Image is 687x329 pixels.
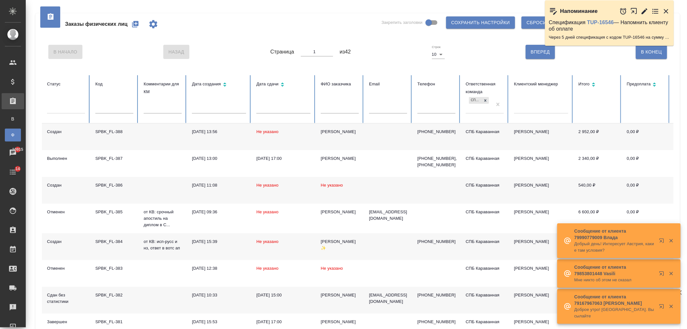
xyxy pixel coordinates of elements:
div: [PERSON_NAME] ✨ [321,238,359,251]
td: 0,00 ₽ [622,177,670,204]
div: Статус [47,80,85,88]
span: из 42 [340,48,351,56]
div: [PERSON_NAME] [321,209,359,215]
button: Отложить [619,7,627,15]
button: Закрыть [662,7,670,15]
div: СПБ Караванная [466,182,504,189]
div: СПБ Караванная [469,97,482,104]
button: Сбросить все настройки [521,16,599,29]
p: [PHONE_NUMBER], [PHONE_NUMBER] [417,155,455,168]
div: [DATE] 15:53 [192,319,246,325]
div: 10 [432,50,445,59]
a: В [5,112,21,125]
p: [EMAIL_ADDRESS][DOMAIN_NAME] [369,292,407,305]
div: Email [369,80,407,88]
td: 0,00 ₽ [622,150,670,177]
div: Выполнен [47,155,85,162]
div: [DATE] 09:36 [192,209,246,215]
span: Вперед [531,48,550,56]
div: SPBK_FL-387 [95,155,133,162]
div: [DATE] 15:00 [256,292,310,298]
button: Открыть в новой вкладке [655,234,671,250]
div: SPBK_FL-384 [95,238,133,245]
p: [PHONE_NUMBER] [417,238,455,245]
span: 14 [12,166,24,172]
div: [PERSON_NAME] [321,319,359,325]
div: СПБ Караванная [466,265,504,272]
td: 0,00 ₽ [622,204,670,233]
td: [PERSON_NAME] [509,150,573,177]
span: Не указано [321,183,343,188]
p: Через 5 дней спецификация с кодом TUP-16546 на сумму 100926.66 RUB будет просрочена [549,34,670,41]
span: Не указано [256,266,279,271]
span: Не указано [256,129,279,134]
div: Сортировка [256,80,310,90]
div: SPBK_FL-382 [95,292,133,298]
div: SPBK_FL-385 [95,209,133,215]
td: 2 340,00 ₽ [573,150,622,177]
div: Ответственная команда [466,80,504,96]
button: Открыть в новой вкладке [655,267,671,283]
td: [PERSON_NAME] [509,260,573,287]
span: Не указано [256,239,279,244]
div: [DATE] 13:00 [192,155,246,162]
span: Заказы физических лиц [65,20,128,28]
div: Код [95,80,133,88]
td: 6 600,00 ₽ [573,204,622,233]
div: СПБ Караванная [466,155,504,162]
button: Создать [128,16,143,32]
p: Сообщение от клиента 79853801448 Vasili [574,264,655,277]
div: [DATE] 15:39 [192,238,246,245]
p: Доброе утро! [GEOGRAPHIC_DATA]. Высылайте [574,306,655,319]
button: Закрыть [664,271,678,276]
p: [EMAIL_ADDRESS][DOMAIN_NAME] [369,209,407,222]
div: [PERSON_NAME] [321,155,359,162]
div: SPBK_FL-381 [95,319,133,325]
div: [PERSON_NAME] [321,292,359,298]
a: Ф [5,129,21,141]
button: Открыть в новой вкладке [655,300,671,315]
td: [PERSON_NAME] [509,233,573,260]
div: SPBK_FL-383 [95,265,133,272]
div: Отменен [47,265,85,272]
div: Отменен [47,209,85,215]
p: Спецификация — Напомнить клиенту об оплате [549,19,670,32]
span: Не указано [256,209,279,214]
div: [DATE] 17:00 [256,319,310,325]
button: Вперед [526,45,555,59]
div: СПБ Караванная [466,319,504,325]
div: [PERSON_NAME] [321,129,359,135]
span: Не указано [321,266,343,271]
td: 0,00 ₽ [622,123,670,150]
span: Закрепить заголовки [381,19,423,26]
div: Создан [47,238,85,245]
button: Сохранить настройки [446,16,515,29]
div: Сортировка [578,80,616,90]
p: [PHONE_NUMBER] [417,319,455,325]
span: Ф [8,132,18,138]
p: [PHONE_NUMBER] [417,292,455,298]
div: СПБ Караванная [466,238,504,245]
span: Не указано [256,183,279,188]
button: Закрыть [664,238,678,244]
span: Сохранить настройки [451,19,510,27]
p: Сообщение от клиента 79990779009 Влада [574,228,655,241]
p: Сообщение от клиента 79167967063 [PERSON_NAME] [574,294,655,306]
p: Добрый день! Интересует Австрия, какие там условия? [574,241,655,254]
div: [DATE] 13:56 [192,129,246,135]
div: [DATE] 17:00 [256,155,310,162]
div: СПБ Караванная [466,292,504,298]
div: Сортировка [192,80,246,90]
div: Создан [47,129,85,135]
p: от КВ: срочный апостиль на диплом в С... [144,209,182,228]
div: СПБ Караванная [466,129,504,135]
p: [PHONE_NUMBER] [417,129,455,135]
span: 10915 [8,146,27,153]
td: 2 952,00 ₽ [573,123,622,150]
p: от КВ: исп-русс и нз, ответ в вотс ап [144,238,182,251]
td: 540,00 ₽ [573,177,622,204]
div: Клиентский менеджер [514,80,568,88]
div: SPBK_FL-386 [95,182,133,189]
div: СПБ Караванная [466,209,504,215]
div: Телефон [417,80,455,88]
